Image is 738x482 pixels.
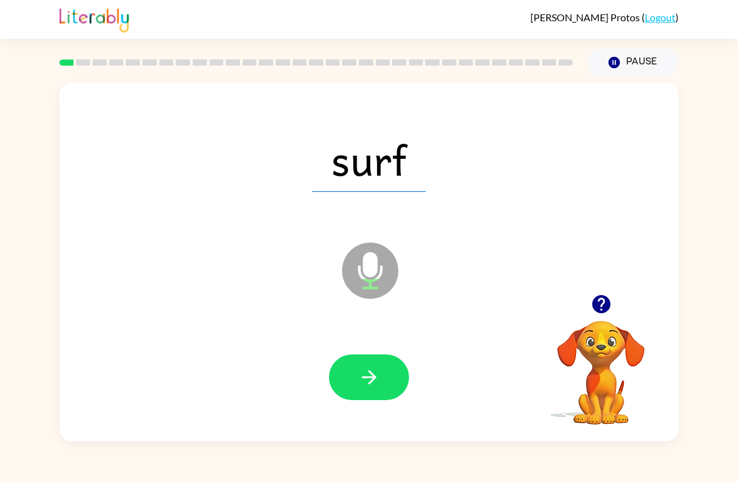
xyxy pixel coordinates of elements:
span: [PERSON_NAME] Protos [530,11,642,23]
a: Logout [645,11,675,23]
span: surf [312,127,426,192]
button: Pause [588,48,679,77]
div: ( ) [530,11,679,23]
img: Literably [59,5,129,33]
video: Your browser must support playing .mp4 files to use Literably. Please try using another browser. [538,301,664,426]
